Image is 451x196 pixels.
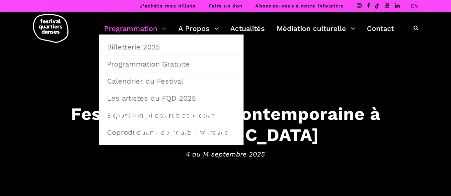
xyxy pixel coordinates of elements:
a: Contact [367,22,394,35]
a: Les artistes du FQD 2025 [103,90,240,106]
a: Programmation Gratuite [103,56,240,72]
a: Faire un don [209,3,242,9]
a: Abonnez-vous à notre infolettre [255,3,344,9]
a: J’achète mes billets [139,3,196,9]
a: A Propos [178,22,219,35]
a: Programmation [104,22,166,35]
a: Actualités [230,22,265,35]
a: Billetterie 2025 [103,39,240,55]
h3: Festival de danse contemporaine à [GEOGRAPHIC_DATA] [7,104,444,145]
span: 4 au 14 septembre 2025 [7,149,444,159]
img: logo-fqd-med [33,14,68,43]
a: Calendrier du Festival [103,73,240,89]
a: Médiation culturelle [277,22,355,35]
a: EN [411,3,418,9]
